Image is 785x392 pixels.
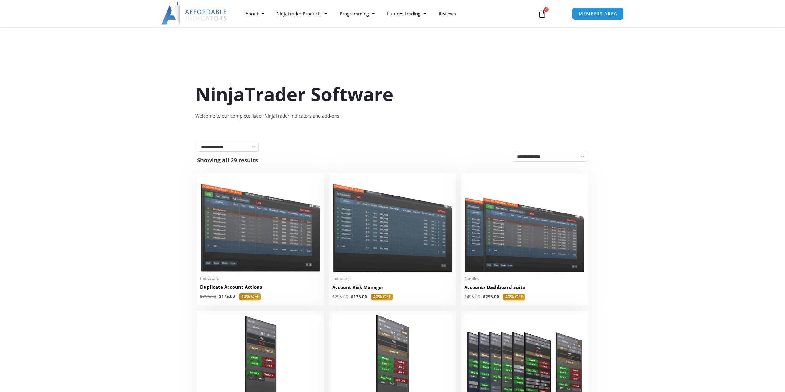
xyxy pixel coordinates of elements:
span: Bundles [464,276,585,281]
span: 40% OFF [239,293,261,300]
bdi: 295.00 [483,294,499,299]
h2: Duplicate Account Actions [200,284,321,290]
img: LogoAI | Affordable Indicators – NinjaTrader [161,2,228,25]
select: Shop order [513,152,588,162]
div: Welcome to our complete list of NinjaTrader indicators and add-ons. [195,112,590,120]
a: 0 [529,5,556,23]
span: 40% OFF [371,294,393,300]
img: Accounts Dashboard Suite [464,176,585,272]
span: $ [483,294,485,299]
a: MEMBERS AREA [572,7,624,20]
span: $ [464,294,467,299]
span: $ [219,294,221,299]
span: Indicators [200,276,321,281]
img: Duplicate Account Actions [200,176,321,272]
nav: Menu [239,6,531,21]
bdi: 495.00 [464,294,480,299]
span: $ [332,294,335,299]
a: Account Risk Manager [332,284,453,294]
span: Indicators [332,276,453,281]
h1: NinjaTrader Software [195,81,590,107]
a: Accounts Dashboard Suite [464,284,585,294]
h2: Account Risk Manager [332,284,453,291]
bdi: 295.00 [200,294,216,299]
span: $ [351,294,353,299]
a: Futures Trading [381,6,432,21]
h2: Accounts Dashboard Suite [464,284,585,291]
img: Account Risk Manager [332,176,453,272]
a: NinjaTrader Products [270,6,333,21]
bdi: 175.00 [351,294,367,299]
span: MEMBERS AREA [579,11,617,16]
a: Duplicate Account Actions [200,284,321,293]
span: 0 [544,7,549,12]
span: 40% OFF [503,294,525,300]
span: $ [200,294,203,299]
a: About [239,6,270,21]
bdi: 295.00 [332,294,348,299]
bdi: 175.00 [219,294,235,299]
a: Reviews [432,6,462,21]
p: Showing all 29 results [197,157,258,163]
a: Programming [333,6,381,21]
